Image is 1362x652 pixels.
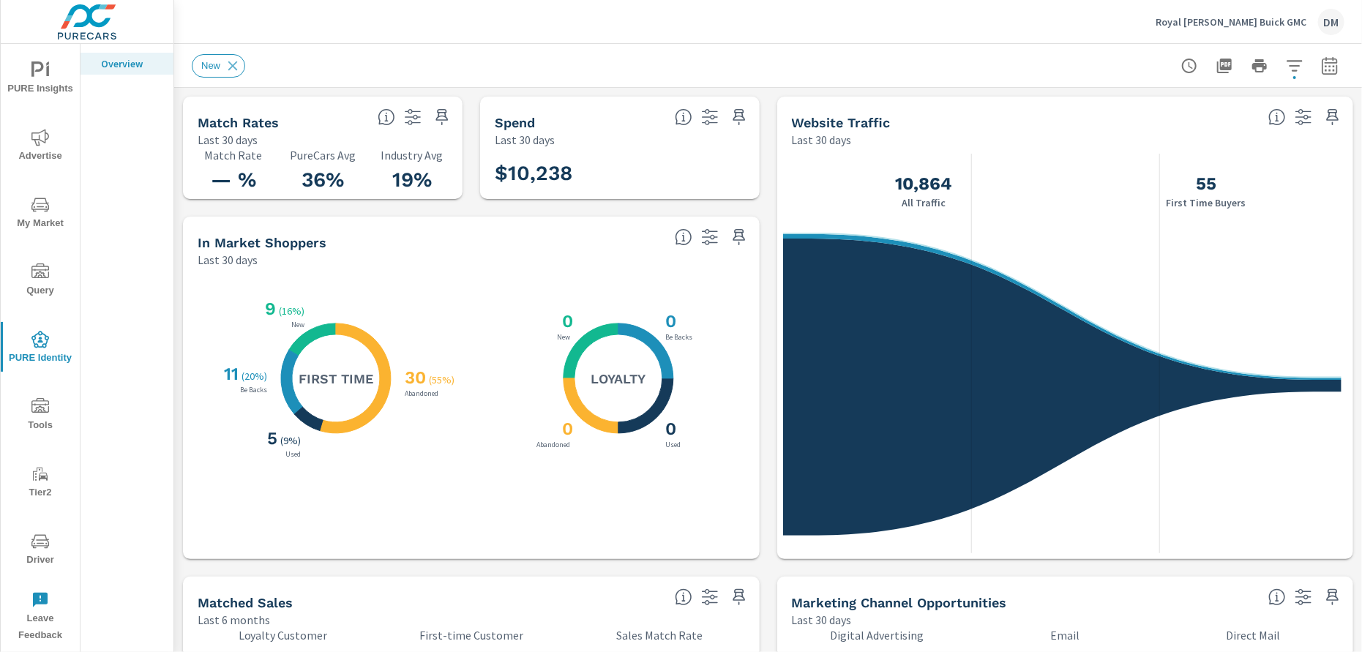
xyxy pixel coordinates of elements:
[675,108,692,126] span: Total PureCars DigAdSpend. Data sourced directly from the Ad Platforms. Non-Purecars DigAd client...
[242,370,270,383] p: ( 20% )
[402,367,426,388] h3: 30
[495,131,555,149] p: Last 30 days
[81,53,173,75] div: Overview
[980,629,1150,642] p: Email
[192,60,229,71] span: New
[560,311,574,331] h3: 0
[198,168,269,192] h3: — %
[1268,108,1286,126] span: All traffic is the data we start with. It’s unique personas over a 30-day period. We don’t consid...
[727,225,751,249] span: Save this to your personalized report
[663,334,696,341] p: Be Backs
[1321,585,1344,609] span: Save this to your personalized report
[727,105,751,129] span: Save this to your personalized report
[192,54,245,78] div: New
[198,115,279,130] h5: Match Rates
[198,131,258,149] p: Last 30 days
[1210,51,1239,80] button: "Export Report to PDF"
[198,235,326,250] h5: In Market Shoppers
[280,434,304,447] p: ( 9% )
[495,115,535,130] h5: Spend
[5,591,75,644] span: Leave Feedback
[376,168,448,192] h3: 19%
[5,331,75,367] span: PURE Identity
[792,611,852,629] p: Last 30 days
[198,149,269,162] p: Match Rate
[663,441,684,449] p: Used
[792,115,891,130] h5: Website Traffic
[299,370,373,387] h5: First Time
[560,419,574,439] h3: 0
[1318,9,1344,35] div: DM
[101,56,162,71] p: Overview
[5,465,75,501] span: Tier2
[402,390,441,397] p: Abandoned
[591,370,646,387] h5: Loyalty
[792,629,962,642] p: Digital Advertising
[429,373,457,386] p: ( 55% )
[5,196,75,232] span: My Market
[534,441,574,449] p: Abandoned
[495,161,572,186] h3: $10,238
[198,595,293,610] h5: Matched Sales
[5,61,75,97] span: PURE Insights
[5,263,75,299] span: Query
[430,105,454,129] span: Save this to your personalized report
[574,629,744,642] p: Sales Match Rate
[198,611,270,629] p: Last 6 months
[1168,629,1339,642] p: Direct Mail
[198,629,368,642] p: Loyalty Customer
[792,131,852,149] p: Last 30 days
[386,629,556,642] p: First-time Customer
[262,299,276,319] h3: 9
[1245,51,1274,80] button: Print Report
[1268,588,1286,606] span: Matched shoppers that can be exported to each channel type. This is targetable traffic.
[1280,51,1309,80] button: Apply Filters
[198,251,258,269] p: Last 30 days
[555,334,574,341] p: New
[264,428,277,449] h3: 5
[663,419,677,439] h3: 0
[675,588,692,606] span: Loyalty: Matches that have purchased from the dealership before and purchased within the timefram...
[287,168,359,192] h3: 36%
[1,44,80,650] div: nav menu
[792,595,1007,610] h5: Marketing Channel Opportunities
[5,533,75,569] span: Driver
[288,321,307,329] p: New
[5,398,75,434] span: Tools
[1315,51,1344,80] button: Select Date Range
[221,364,239,384] h3: 11
[287,149,359,162] p: PureCars Avg
[1321,105,1344,129] span: Save this to your personalized report
[279,304,307,318] p: ( 16% )
[378,108,395,126] span: Match rate: % of Identifiable Traffic. Pure Identity avg: Avg match rate of all PURE Identity cus...
[237,386,270,394] p: Be Backs
[376,149,448,162] p: Industry Avg
[5,129,75,165] span: Advertise
[727,585,751,609] span: Save this to your personalized report
[663,311,677,331] h3: 0
[675,228,692,246] span: Loyalty: Matched has purchased from the dealership before and has exhibited a preference through ...
[1156,15,1306,29] p: Royal [PERSON_NAME] Buick GMC
[282,451,304,458] p: Used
